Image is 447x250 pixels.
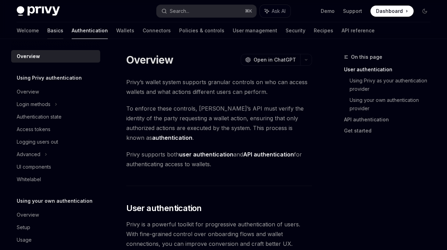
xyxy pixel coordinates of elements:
span: Privy’s wallet system supports granular controls on who can access wallets and what actions diffe... [126,77,312,97]
div: UI components [17,163,51,171]
a: Welcome [17,22,39,39]
div: Access tokens [17,125,50,134]
button: Open in ChatGPT [241,54,300,66]
span: Ask AI [272,8,286,15]
a: User authentication [344,64,436,75]
a: Authentication [72,22,108,39]
h1: Overview [126,54,173,66]
div: Overview [17,52,40,61]
button: Search...⌘K [157,5,257,17]
div: Overview [17,88,39,96]
a: User management [233,22,277,39]
a: API authentication [344,114,436,125]
div: Advanced [17,150,40,159]
a: Access tokens [11,123,100,136]
a: Policies & controls [179,22,224,39]
a: Overview [11,50,100,63]
div: Setup [17,223,30,232]
span: Privy supports both and for authenticating access to wallets. [126,150,312,169]
a: Whitelabel [11,173,100,186]
a: Demo [321,8,335,15]
div: Authentication state [17,113,62,121]
a: Using your own authentication provider [350,95,436,114]
span: ⌘ K [245,8,252,14]
a: Logging users out [11,136,100,148]
a: Using Privy as your authentication provider [350,75,436,95]
span: Open in ChatGPT [254,56,296,63]
a: Dashboard [370,6,414,17]
a: Overview [11,86,100,98]
a: Authentication state [11,111,100,123]
a: Overview [11,209,100,221]
div: Whitelabel [17,175,41,184]
a: API reference [342,22,375,39]
a: Recipes [314,22,333,39]
div: Search... [170,7,189,15]
span: Privy is a powerful toolkit for progressive authentication of users. With fine-grained control ov... [126,219,312,249]
button: Toggle dark mode [419,6,430,17]
span: User authentication [126,203,202,214]
a: Setup [11,221,100,234]
a: Security [286,22,305,39]
button: Ask AI [260,5,290,17]
h5: Using your own authentication [17,197,93,205]
span: To enforce these controls, [PERSON_NAME]’s API must verify the identity of the party requesting a... [126,104,312,143]
div: Logging users out [17,138,58,146]
a: UI components [11,161,100,173]
strong: user authentication [179,151,233,158]
a: Connectors [143,22,171,39]
a: Support [343,8,362,15]
div: Login methods [17,100,50,108]
a: Get started [344,125,436,136]
span: Dashboard [376,8,403,15]
div: Usage [17,236,32,244]
a: Usage [11,234,100,246]
span: On this page [351,53,382,61]
h5: Using Privy authentication [17,74,82,82]
img: dark logo [17,6,60,16]
a: Basics [47,22,63,39]
strong: API authentication [243,151,294,158]
a: Wallets [116,22,134,39]
strong: authentication [152,134,192,141]
div: Overview [17,211,39,219]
